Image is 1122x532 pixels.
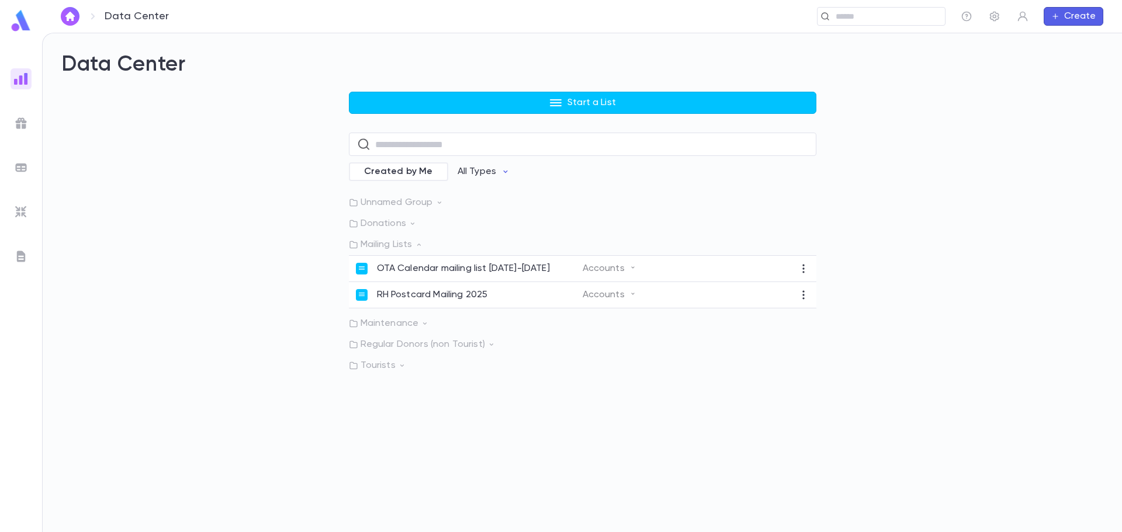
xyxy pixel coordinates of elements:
p: Data Center [105,10,169,23]
img: reports_gradient.dbe2566a39951672bc459a78b45e2f92.svg [14,72,28,86]
p: All Types [458,166,496,178]
p: Unnamed Group [349,197,816,208]
p: RH Postcard Mailing 2025 [377,289,488,301]
img: logo [9,9,33,32]
button: Start a List [349,92,816,114]
button: All Types [448,161,520,183]
img: batches_grey.339ca447c9d9533ef1741baa751efc33.svg [14,161,28,175]
button: Create [1044,7,1103,26]
img: letters_grey.7941b92b52307dd3b8a917253454ce1c.svg [14,249,28,263]
div: Created by Me [349,162,448,181]
p: Donations [349,218,816,230]
p: Accounts [583,263,636,274]
img: campaigns_grey.99e729a5f7ee94e3726e6486bddda8f1.svg [14,116,28,130]
img: home_white.a664292cf8c1dea59945f0da9f25487c.svg [63,12,77,21]
p: Mailing Lists [349,239,816,251]
p: Accounts [583,289,636,301]
p: OTA Calendar mailing list [DATE]-[DATE] [377,263,550,274]
p: Maintenance [349,318,816,329]
h2: Data Center [61,52,1103,78]
p: Start a List [567,97,616,109]
p: Regular Donors (non Tourist) [349,339,816,350]
p: Tourists [349,360,816,371]
img: imports_grey.530a8a0e642e233f2baf0ef88e8c9fcb.svg [14,205,28,219]
span: Created by Me [357,166,440,178]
